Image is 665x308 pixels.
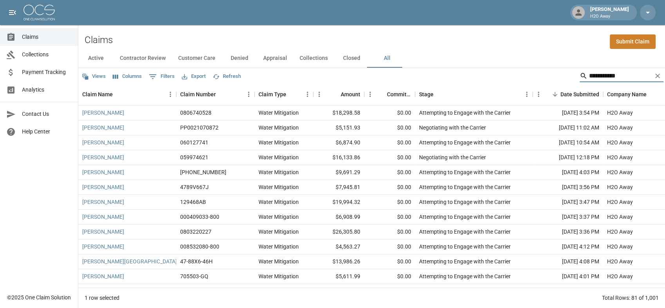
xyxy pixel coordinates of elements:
button: Collections [293,49,334,68]
span: Help Center [22,128,72,136]
div: H2O Away [607,168,633,176]
a: [PERSON_NAME] [82,243,124,250]
div: Company Name [607,83,647,105]
button: Sort [434,89,445,100]
div: Water Mitigation [258,183,299,191]
a: [PERSON_NAME] [82,183,124,191]
div: $19,994.32 [313,195,364,210]
div: Water Mitigation [258,258,299,265]
button: Sort [376,89,387,100]
div: [DATE] 11:02 AM [533,121,603,135]
button: Show filters [147,70,177,83]
img: ocs-logo-white-transparent.png [23,5,55,20]
div: 059974621 [180,153,208,161]
div: $7,945.81 [313,180,364,195]
div: Water Mitigation [258,124,299,131]
div: $9,691.29 [313,165,364,180]
button: Menu [521,88,533,100]
div: Water Mitigation [258,109,299,117]
div: [DATE] 4:03 PM [533,165,603,180]
div: $16,133.86 [313,150,364,165]
div: Claim Name [78,83,176,105]
button: open drawer [5,5,20,20]
div: [DATE] 4:12 PM [533,240,603,254]
button: Sort [113,89,124,100]
div: Negotiating with the Carrier [419,287,486,295]
div: 705503-GQ [180,272,208,280]
div: $0.00 [364,180,415,195]
button: Select columns [111,70,144,83]
div: Claim Type [255,83,313,105]
a: [PERSON_NAME] [82,109,124,117]
div: Water Mitigation [258,139,299,146]
div: Attempting to Engage with the Carrier [419,168,511,176]
div: H2O Away [607,124,633,131]
a: [PERSON_NAME] [82,139,124,146]
button: Contractor Review [114,49,172,68]
div: 0806740528 [180,109,211,117]
div: $0.00 [364,210,415,225]
div: H2O Away [607,258,633,265]
div: $13,986.26 [313,254,364,269]
div: [DATE] 3:56 PM [533,180,603,195]
a: [PERSON_NAME] [82,287,124,295]
a: [PERSON_NAME] [82,213,124,221]
div: Attempting to Engage with the Carrier [419,198,511,206]
div: Attempting to Engage with the Carrier [419,228,511,236]
button: Sort [647,89,658,100]
div: Claim Name [82,83,113,105]
button: Sort [549,89,560,100]
div: Water Mitigation [258,213,299,221]
div: Claim Number [176,83,255,105]
div: dynamic tabs [78,49,665,68]
div: Total Rows: 81 of 1,001 [602,294,659,302]
div: 4789V667J [180,183,209,191]
div: Attempting to Engage with the Carrier [419,213,511,221]
div: $6,874.90 [313,135,364,150]
div: Search [580,70,663,84]
div: [DATE] 3:54 PM [533,106,603,121]
button: Menu [364,88,376,100]
div: PP0021070872 [180,124,219,131]
div: $0.00 [364,121,415,135]
div: [DATE] 10:54 AM [533,135,603,150]
h2: Claims [85,34,113,46]
div: $4,563.27 [313,240,364,254]
button: Sort [216,89,227,100]
button: Active [78,49,114,68]
button: Menu [533,88,544,100]
div: 01-009-203688 [180,168,226,176]
div: Attempting to Engage with the Carrier [419,139,511,146]
div: Water Mitigation [258,153,299,161]
div: 008532080-800 [180,243,219,250]
div: $0.00 [364,240,415,254]
div: $5,151.93 [313,121,364,135]
button: Denied [222,49,257,68]
button: Refresh [211,70,243,83]
button: Customer Care [172,49,222,68]
div: [DATE] 12:18 PM [533,150,603,165]
p: H2O Away [590,13,629,20]
div: $0.00 [364,225,415,240]
a: [PERSON_NAME] [82,228,124,236]
div: $18,298.58 [313,106,364,121]
div: [DATE] 3:37 PM [533,210,603,225]
div: Stage [419,83,434,105]
div: H2O Away [607,272,633,280]
button: Menu [164,88,176,100]
div: $0.00 [364,106,415,121]
div: H2O Away [607,243,633,250]
div: H2O Away [607,213,633,221]
div: Negotiating with the Carrier [419,124,486,131]
button: Views [80,70,108,83]
button: Sort [286,89,297,100]
button: Menu [302,88,313,100]
button: Menu [313,88,325,100]
div: Committed Amount [387,83,411,105]
div: Stage [415,83,533,105]
div: 060127741 [180,139,208,146]
div: H2O Away [607,139,633,146]
div: 523313436150 [180,287,218,295]
div: Negotiating with the Carrier [419,153,486,161]
span: Collections [22,50,72,59]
